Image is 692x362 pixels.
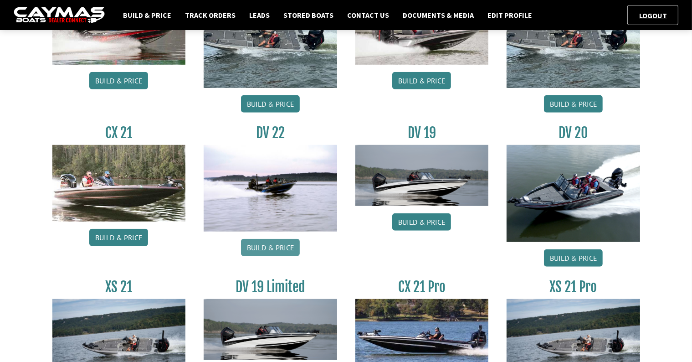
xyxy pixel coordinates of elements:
[52,279,186,295] h3: XS 21
[483,9,537,21] a: Edit Profile
[507,279,640,295] h3: XS 21 Pro
[507,145,640,242] img: DV_20_from_website_for_caymas_connect.png
[241,239,300,256] a: Build & Price
[355,145,489,206] img: dv-19-ban_from_website_for_caymas_connect.png
[355,279,489,295] h3: CX 21 Pro
[398,9,478,21] a: Documents & Media
[204,145,337,232] img: DV22_original_motor_cropped_for_caymas_connect.jpg
[118,9,176,21] a: Build & Price
[245,9,274,21] a: Leads
[241,95,300,113] a: Build & Price
[52,145,186,222] img: CX21_thumb.jpg
[507,124,640,141] h3: DV 20
[89,72,148,89] a: Build & Price
[89,229,148,246] a: Build & Price
[544,95,603,113] a: Build & Price
[279,9,338,21] a: Stored Boats
[204,279,337,295] h3: DV 19 Limited
[14,7,105,24] img: caymas-dealer-connect-2ed40d3bc7270c1d8d7ffb4b79bf05adc795679939227970def78ec6f6c03838.gif
[52,124,186,141] h3: CX 21
[204,124,337,141] h3: DV 22
[204,299,337,360] img: dv-19-ban_from_website_for_caymas_connect.png
[343,9,394,21] a: Contact Us
[635,11,671,20] a: Logout
[392,72,451,89] a: Build & Price
[180,9,240,21] a: Track Orders
[392,213,451,231] a: Build & Price
[355,124,489,141] h3: DV 19
[544,249,603,267] a: Build & Price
